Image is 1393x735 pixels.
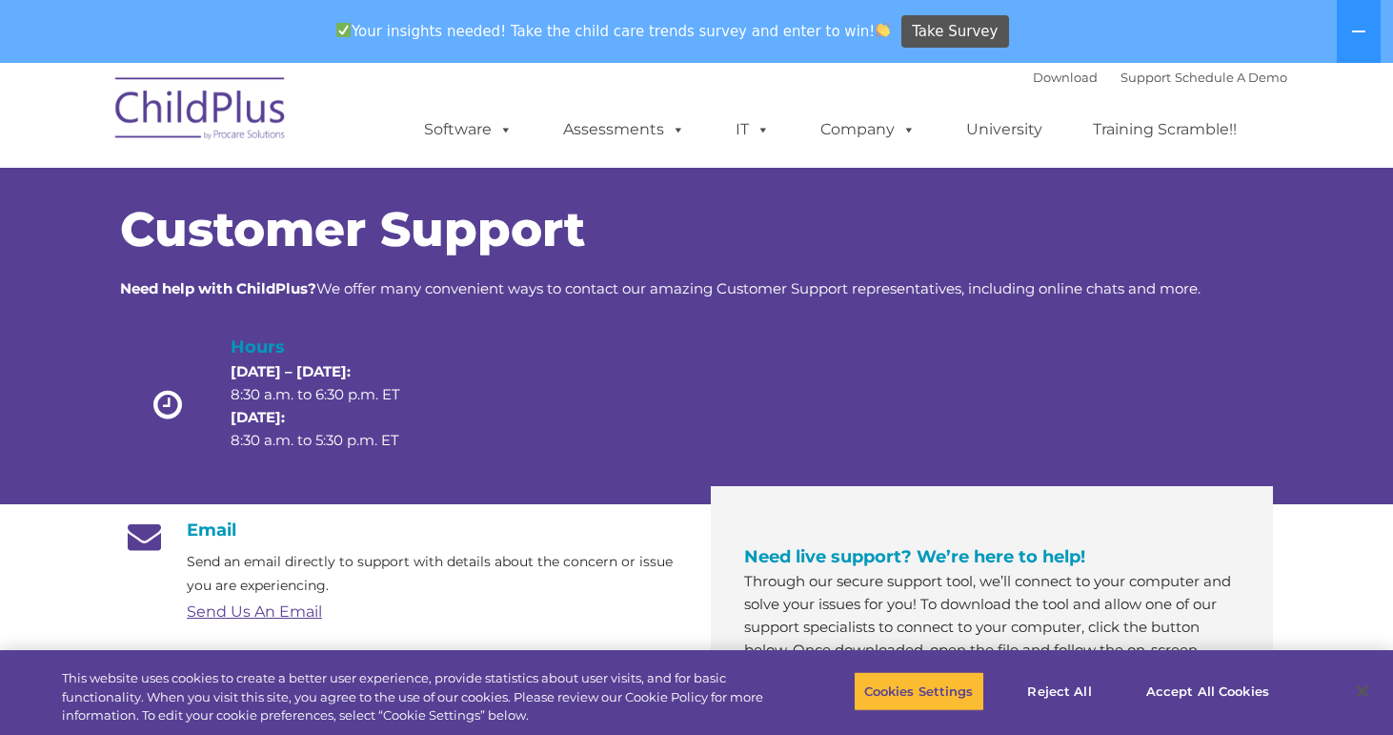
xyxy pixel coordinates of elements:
a: Download [1033,70,1098,85]
strong: Need help with ChildPlus? [120,279,316,297]
button: Reject All [1000,671,1120,711]
div: This website uses cookies to create a better user experience, provide statistics about user visit... [62,669,766,725]
a: Company [801,111,935,149]
span: Take Survey [912,15,998,49]
span: Need live support? We’re here to help! [744,546,1085,567]
a: Send Us An Email [187,602,322,621]
a: Training Scramble!! [1074,111,1256,149]
img: ChildPlus by Procare Solutions [106,64,296,159]
img: ✅ [336,23,351,37]
strong: [DATE]: [231,408,285,426]
font: | [1033,70,1287,85]
button: Accept All Cookies [1136,671,1280,711]
button: Cookies Settings [854,671,984,711]
p: 8:30 a.m. to 6:30 p.m. ET 8:30 a.m. to 5:30 p.m. ET [231,360,433,452]
span: Your insights needed! Take the child care trends survey and enter to win! [328,12,898,50]
a: Schedule A Demo [1175,70,1287,85]
a: Take Survey [901,15,1009,49]
img: 👏 [876,23,890,37]
h4: Email [120,520,682,541]
a: Support [1120,70,1171,85]
p: Send an email directly to support with details about the concern or issue you are experiencing. [187,550,682,598]
a: IT [717,111,789,149]
a: Software [405,111,532,149]
a: Assessments [544,111,704,149]
a: University [947,111,1061,149]
span: We offer many convenient ways to contact our amazing Customer Support representatives, including ... [120,279,1201,297]
strong: [DATE] – [DATE]: [231,362,351,380]
p: Through our secure support tool, we’ll connect to your computer and solve your issues for you! To... [744,570,1240,684]
h4: Hours [231,334,433,360]
span: Customer Support [120,200,585,258]
button: Close [1342,670,1383,712]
